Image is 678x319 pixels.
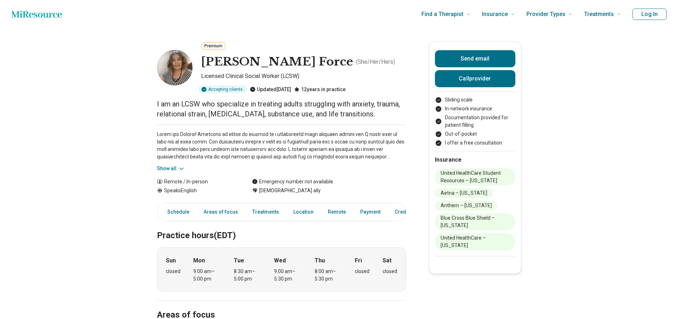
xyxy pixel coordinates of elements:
[383,256,391,265] strong: Sat
[201,54,353,69] h1: [PERSON_NAME] Force
[157,165,185,172] button: Show all
[435,114,515,129] li: Documentation provided for patient filling
[252,178,333,185] div: Emergency number not available
[157,131,406,161] p: Lorem ips Dolorsi! Ametcons ad elitse do eiusmod te i utlaboreetd magn aliquaen admini ven Q nost...
[390,205,426,219] a: Credentials
[324,205,350,219] a: Remote
[383,268,397,275] div: closed
[435,105,515,113] li: In-network insurance
[356,58,395,66] p: ( She/Her/Hers )
[201,42,226,50] button: Premium
[274,256,286,265] strong: Wed
[199,205,242,219] a: Areas of focus
[198,85,247,93] div: Accepting clients
[157,187,238,194] div: Speaks English
[250,85,291,93] div: Updated [DATE]
[435,168,515,185] li: United HealthCare Student Resources – [US_STATE]
[193,256,205,265] strong: Mon
[435,96,515,147] ul: Payment options
[584,9,614,19] span: Treatments
[157,178,238,185] div: Remote / In-person
[248,205,283,219] a: Treatments
[11,7,62,21] a: Home page
[234,256,244,265] strong: Tue
[435,50,515,67] button: Send email
[356,205,385,219] a: Payment
[315,256,325,265] strong: Thu
[482,9,508,19] span: Insurance
[526,9,566,19] span: Provider Types
[157,50,193,85] img: Sara La Force, Licensed Clinical Social Worker (LCSW)
[435,233,515,250] li: United HealthCare – [US_STATE]
[435,130,515,138] li: Out-of-pocket
[274,268,301,283] div: 9:00 am – 5:30 pm
[315,268,342,283] div: 8:00 am – 5:30 pm
[294,85,346,93] div: 12 years in practice
[435,96,515,104] li: Sliding scale
[421,9,463,19] span: Find a Therapist
[157,213,406,242] h2: Practice hours (EDT)
[435,139,515,147] li: I offer a free consultation
[435,213,515,230] li: Blue Cross Blue Shield – [US_STATE]
[159,205,194,219] a: Schedule
[157,247,406,292] div: When does the program meet?
[166,268,180,275] div: closed
[435,156,515,164] h2: Insurance
[166,256,176,265] strong: Sun
[355,256,362,265] strong: Fri
[355,268,369,275] div: closed
[201,72,406,83] p: Licensed Clinical Social Worker (LCSW)
[435,70,515,87] button: Callprovider
[259,187,321,194] span: [DEMOGRAPHIC_DATA] ally
[157,99,406,119] p: I am an LCSW who specialize in treating adults struggling with anxiety, trauma, relational strain...
[435,201,498,210] li: Anthem – [US_STATE]
[234,268,261,283] div: 8:30 am – 5:00 pm
[289,205,318,219] a: Location
[193,268,221,283] div: 9:00 am – 5:00 pm
[435,188,493,198] li: Aetna – [US_STATE]
[632,9,667,20] button: Log In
